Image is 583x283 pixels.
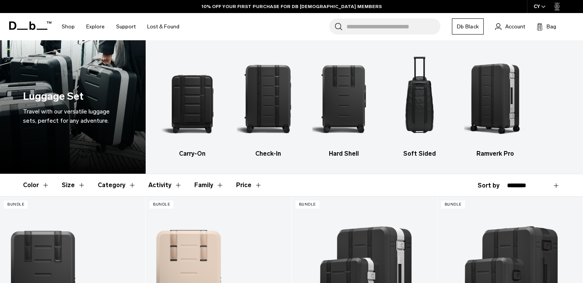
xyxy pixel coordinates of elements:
[23,174,49,196] button: Toggle Filter
[237,149,299,158] h3: Check-In
[98,174,136,196] button: Toggle Filter
[495,22,525,31] a: Account
[86,13,105,40] a: Explore
[312,52,375,145] img: Db
[388,149,451,158] h3: Soft Sided
[161,52,223,145] img: Db
[537,22,556,31] button: Bag
[62,13,75,40] a: Shop
[149,201,173,209] p: Bundle
[296,201,319,209] p: Bundle
[464,52,527,145] img: Db
[388,52,451,158] li: 4 / 5
[161,149,223,158] h3: Carry-On
[116,13,136,40] a: Support
[147,13,179,40] a: Lost & Found
[312,52,375,158] li: 3 / 5
[505,23,525,31] span: Account
[452,18,484,35] a: Db Black
[4,201,28,209] p: Bundle
[388,52,451,158] a: Db Soft Sided
[237,52,299,158] li: 2 / 5
[202,3,382,10] a: 10% OFF YOUR FIRST PURCHASE FOR DB [DEMOGRAPHIC_DATA] MEMBERS
[312,52,375,158] a: Db Hard Shell
[237,52,299,158] a: Db Check-In
[464,52,527,158] li: 5 / 5
[464,149,527,158] h3: Ramverk Pro
[161,52,223,158] a: Db Carry-On
[547,23,556,31] span: Bag
[388,52,451,145] img: Db
[441,201,465,209] p: Bundle
[23,108,110,124] span: Travel with our versatile luggage sets, perfect for any adventure.
[237,52,299,145] img: Db
[161,52,223,158] li: 1 / 5
[56,13,185,40] nav: Main Navigation
[23,89,84,104] h1: Luggage Set
[62,174,85,196] button: Toggle Filter
[194,174,224,196] button: Toggle Filter
[464,52,527,158] a: Db Ramverk Pro
[236,174,262,196] button: Toggle Price
[312,149,375,158] h3: Hard Shell
[148,174,182,196] button: Toggle Filter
